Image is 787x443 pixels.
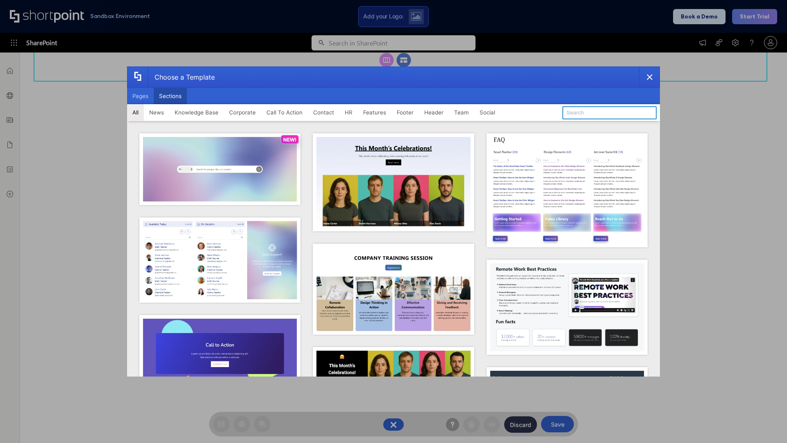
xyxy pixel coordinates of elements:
[261,104,308,121] button: Call To Action
[154,88,187,104] button: Sections
[144,104,169,121] button: News
[283,137,296,143] p: NEW!
[474,104,500,121] button: Social
[127,88,154,104] button: Pages
[148,67,215,87] div: Choose a Template
[746,404,787,443] iframe: Chat Widget
[419,104,449,121] button: Header
[127,66,660,377] div: template selector
[391,104,419,121] button: Footer
[358,104,391,121] button: Features
[339,104,358,121] button: HR
[308,104,339,121] button: Contact
[449,104,474,121] button: Team
[562,106,657,119] input: Search
[127,104,144,121] button: All
[224,104,261,121] button: Corporate
[169,104,224,121] button: Knowledge Base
